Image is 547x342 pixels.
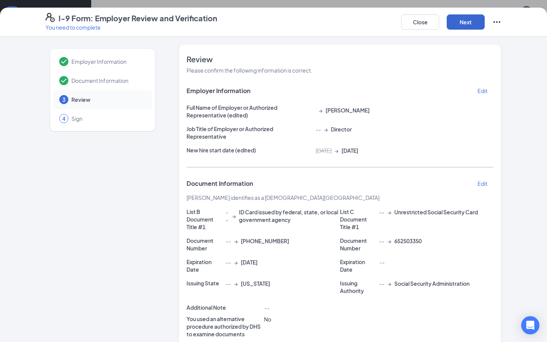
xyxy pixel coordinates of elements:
p: Expiration Date [187,258,223,273]
span: Employer Information [71,58,144,65]
span: Sign [71,115,144,122]
p: List B Document Title #1 [187,208,223,231]
span: → [387,237,391,245]
span: Document Information [71,77,144,84]
span: Social Security Administration [394,280,470,287]
span: → [232,212,236,220]
span: → [234,237,238,245]
span: [PHONE_NUMBER] [241,237,289,245]
p: New hire start date (edited) [187,146,313,154]
span: [PERSON_NAME] [326,106,370,114]
p: Issuing State [187,279,223,287]
span: [PERSON_NAME] identifies as a [DEMOGRAPHIC_DATA][GEOGRAPHIC_DATA] [187,194,379,201]
p: Expiration Date [340,258,376,273]
p: Job Title of Employer or Authorized Representative [187,125,313,140]
span: Employer Information [187,87,250,95]
span: → [335,147,338,154]
span: [DATE] [341,147,358,154]
span: → [324,125,328,133]
span: No [264,316,271,323]
span: Please confirm the following information is correct. [187,67,312,74]
span: Director [331,125,352,133]
span: [DATE] [316,147,332,154]
span: -- [226,237,231,245]
svg: FormI9EVerifyIcon [46,13,55,22]
p: Additional Note [187,304,261,311]
svg: Checkmark [59,76,68,85]
span: Unrestricted Social Security Card [394,208,478,216]
span: → [234,280,238,287]
span: -- [379,280,384,287]
p: Edit [477,87,487,95]
h4: I-9 Form: Employer Review and Verification [58,13,217,24]
span: Review [187,54,493,65]
span: -- [316,125,321,133]
span: -- [226,280,231,287]
span: [DATE] [241,258,258,266]
span: → [319,106,323,114]
p: Issuing Authority [340,279,376,294]
p: List C Document Title #1 [340,208,376,231]
button: Close [401,14,439,30]
span: -- [226,258,231,266]
p: Full Name of Employer or Authorized Representative (edited) [187,104,313,119]
span: 652503350 [394,237,422,245]
span: -- [379,259,384,266]
span: -- [226,208,229,223]
button: Next [447,14,485,30]
span: → [387,280,391,287]
span: 4 [62,115,65,122]
span: -- [379,208,384,216]
p: Edit [477,180,487,187]
span: → [234,258,238,266]
span: ID Card issued by federal, state, or local government agency [239,208,340,223]
span: Document Information [187,180,253,187]
span: → [387,208,391,216]
span: -- [264,304,269,311]
svg: Ellipses [492,17,501,27]
span: 3 [62,96,65,103]
p: Document Number [340,237,376,252]
span: Review [71,96,144,103]
p: Document Number [187,237,223,252]
p: You used an alternative procedure authorized by DHS to examine documents [187,315,261,338]
span: [US_STATE] [241,280,270,287]
span: -- [379,237,384,245]
svg: Checkmark [59,57,68,66]
div: Open Intercom Messenger [521,316,539,334]
p: You need to complete [46,24,217,31]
